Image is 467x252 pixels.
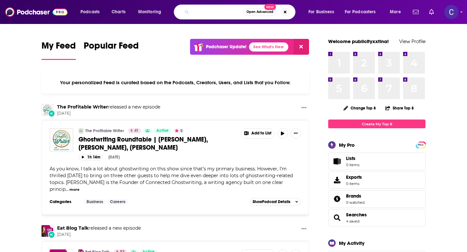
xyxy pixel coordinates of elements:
img: The Profitable Writer [78,128,84,133]
button: open menu [304,7,342,17]
img: Eat Blog Talk [42,225,53,237]
span: My Feed [42,40,76,55]
a: 41 [128,128,141,133]
span: More [390,7,401,17]
img: The Profitable Writer [42,104,53,116]
a: Lists [328,153,425,170]
a: Ghostwriting Roundtable | [PERSON_NAME], [PERSON_NAME], [PERSON_NAME] [78,135,236,152]
span: [DATE] [57,111,160,116]
img: Ghostwriting Roundtable | Maria Chapman, Karen Anderson, Blake Atwood [50,128,73,152]
button: 5 [173,128,185,133]
div: My Activity [339,240,365,246]
div: New Episode [48,110,55,117]
span: PRO [417,143,425,147]
p: Podchaser Update! [206,44,246,50]
span: Show Podcast Details [253,200,290,204]
span: Add to List [251,131,271,136]
a: Exports [328,171,425,189]
img: Podchaser - Follow, Share and Rate Podcasts [5,6,67,18]
a: Charts [107,7,129,17]
span: Podcasts [80,7,100,17]
span: Exports [330,176,343,185]
button: Open AdvancedNew [244,8,276,16]
span: New [264,4,276,10]
a: Eat Blog Talk [57,225,89,231]
span: Exports [346,174,362,180]
input: Search podcasts, credits, & more... [192,7,244,17]
img: User Profile [444,5,459,19]
a: 0 watched [346,200,365,205]
button: open menu [76,7,108,17]
span: 41 [134,128,138,134]
button: ShowPodcast Details [250,198,301,206]
h3: Categories [50,199,79,204]
button: Show profile menu [444,5,459,19]
button: Show More Button [291,128,301,139]
a: 4 saved [346,219,359,223]
span: Logged in as publicityxxtina [444,5,459,19]
button: Show More Button [241,129,275,138]
h3: released a new episode [57,225,141,231]
span: Active [156,128,169,134]
span: As you know, I talk a lot about ghostwriting on this show since that’s my primary business. Howev... [50,166,293,192]
span: Open Advanced [246,10,273,14]
span: Lists [346,155,359,161]
span: ... [66,186,68,192]
a: View Profile [399,38,425,44]
button: open menu [134,7,170,17]
a: Create My Top 8 [328,120,425,128]
div: Search podcasts, credits, & more... [180,5,302,19]
span: For Business [308,7,334,17]
a: PRO [417,142,425,147]
button: open menu [341,7,385,17]
a: Active [154,128,171,133]
a: Show notifications dropdown [426,6,437,17]
div: My Pro [339,142,355,148]
span: Monitoring [138,7,161,17]
a: Brands [330,194,343,203]
div: New Episode [48,231,55,238]
div: Your personalized Feed is curated based on the Podcasts, Creators, Users, and Lists that you Follow. [42,72,309,94]
span: Lists [330,157,343,166]
a: Brands [346,193,365,199]
button: Change Top 8 [340,104,380,112]
div: [DATE] [108,155,120,159]
a: My Feed [42,40,76,60]
span: Ghostwriting Roundtable | [PERSON_NAME], [PERSON_NAME], [PERSON_NAME] [78,135,208,152]
span: Brands [346,193,361,199]
span: 0 items [346,181,362,186]
button: Show More Button [299,104,309,112]
a: See What's New [249,42,288,52]
button: Show More Button [299,225,309,233]
span: Lists [346,155,355,161]
span: Popular Feed [84,40,139,55]
a: Popular Feed [84,40,139,60]
a: Welcome publicityxxtina! [328,38,389,44]
span: [DATE] [57,232,141,237]
a: Business [84,199,106,204]
button: more [69,187,79,192]
a: The Profitable Writer [57,104,108,110]
span: Charts [112,7,126,17]
span: 0 items [346,163,359,167]
a: Careers [107,199,128,204]
a: Show notifications dropdown [410,6,421,17]
h3: released a new episode [57,104,160,110]
a: Searches [346,212,367,218]
a: The Profitable Writer [85,128,124,133]
span: Searches [328,209,425,226]
button: Share Top 8 [385,102,414,114]
span: For Podcasters [345,7,376,17]
button: 1h 14m [78,154,103,160]
a: Searches [330,213,343,222]
span: Brands [328,190,425,208]
button: open menu [385,7,409,17]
